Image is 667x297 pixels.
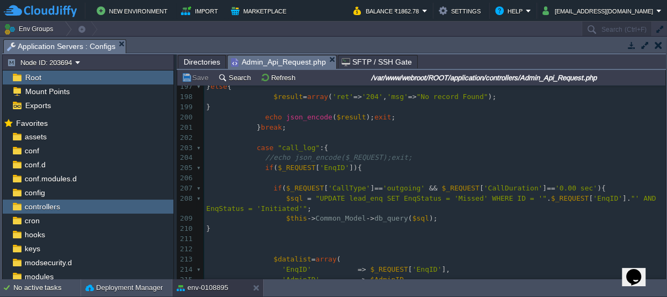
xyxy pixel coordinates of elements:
[177,143,194,153] div: 203
[366,214,374,222] span: ->
[307,214,316,222] span: ->
[342,55,412,68] span: SFTP / SSH Gate
[23,160,47,169] span: conf.d
[23,244,42,253] a: keys
[286,194,303,202] span: $sql
[23,174,78,183] a: conf.modules.d
[374,184,383,192] span: ==
[177,133,194,143] div: 202
[622,254,656,286] iframe: chat widget
[441,184,479,192] span: $_REQUEST
[307,204,311,213] span: ;
[484,184,543,192] span: 'CallDuration'
[408,93,417,101] span: =>
[184,55,220,68] span: Directories
[177,102,194,112] div: 199
[278,144,320,152] span: "call_log"
[260,73,299,82] button: Refresh
[231,4,289,17] button: Marketplace
[332,93,353,101] span: 'ret'
[23,188,47,197] a: config
[374,113,391,121] span: exit
[408,265,412,273] span: [
[370,275,404,284] span: $AdminID
[316,194,547,202] span: "UPDATE lead_enq SET EnqStatus = 'Missed' WHERE ID = '"
[441,265,450,273] span: ],
[597,184,606,192] span: ){
[555,184,597,192] span: '0.00 sec'
[383,184,425,192] span: 'outgoing'
[23,216,41,225] a: cron
[206,224,211,232] span: }
[480,184,484,192] span: [
[23,202,62,211] a: controllers
[7,58,75,67] button: Node ID: 203694
[177,224,194,234] div: 210
[362,93,383,101] span: '204'
[261,123,282,131] span: break
[286,214,307,222] span: $this
[265,113,282,121] span: echo
[182,73,212,82] button: Save
[542,4,656,17] button: [EMAIL_ADDRESS][DOMAIN_NAME]
[307,194,311,202] span: =
[14,119,49,128] a: Favorites
[23,230,47,239] span: hooks
[353,4,422,17] button: Balance ₹1862.78
[320,144,328,152] span: :{
[547,194,551,202] span: .
[265,164,274,172] span: if
[177,153,194,163] div: 204
[337,113,366,121] span: $result
[370,184,374,192] span: ]
[273,255,311,263] span: $datalist
[551,194,589,202] span: $_REQUEST
[282,275,320,284] span: 'AdminID'
[206,82,211,90] span: }
[412,265,442,273] span: 'EnqID'
[387,93,408,101] span: 'msg'
[257,144,273,152] span: case
[181,4,221,17] button: Import
[177,163,194,173] div: 205
[206,103,211,111] span: }
[7,40,115,53] span: Application Servers : Configs
[337,255,341,263] span: (
[23,101,53,110] span: Exports
[23,73,43,82] a: Root
[366,113,374,121] span: );
[307,93,328,101] span: array
[370,265,408,273] span: $_REQUEST
[404,275,408,284] span: ,
[439,4,484,17] button: Settings
[416,93,488,101] span: "No record Found"
[206,123,261,131] span: }
[547,184,555,192] span: ==
[23,258,74,267] a: modsecurity.d
[286,184,324,192] span: $_REQUEST
[383,93,387,101] span: ,
[408,214,412,222] span: (
[316,214,366,222] span: Common_Model
[4,22,57,37] button: Env Groups
[177,194,194,204] div: 208
[177,123,194,133] div: 201
[286,113,332,121] span: json_encode
[328,93,332,101] span: (
[13,279,81,296] div: No active tasks
[177,275,194,285] div: 215
[177,265,194,275] div: 214
[311,255,316,263] span: =
[218,73,254,82] button: Search
[542,184,547,192] span: ]
[177,112,194,123] div: 200
[177,183,194,194] div: 207
[177,82,194,92] div: 197
[282,265,311,273] span: 'EnqID'
[177,173,194,183] div: 206
[23,87,71,96] a: Mount Points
